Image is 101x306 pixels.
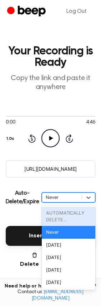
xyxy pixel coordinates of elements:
[6,119,15,126] span: 0:00
[6,226,95,246] button: Insert into Docs
[4,289,97,302] span: Contact us
[42,264,95,276] div: [DATE]
[42,226,95,238] div: Never
[86,119,95,126] span: 4:46
[6,189,39,206] p: Auto-Delete/Expire
[42,207,95,226] div: AUTOMATICALLY DELETE...
[32,290,84,301] a: [EMAIL_ADDRESS][DOMAIN_NAME]
[59,3,94,20] a: Log Out
[6,46,95,68] h1: Your Recording is Ready
[42,276,95,289] div: [DATE]
[7,5,47,19] a: Beep
[46,194,78,201] div: Never
[6,133,17,145] button: 1.0x
[14,252,39,269] button: Delete
[42,251,95,264] div: [DATE]
[42,239,95,251] div: [DATE]
[6,74,95,92] p: Copy the link and paste it anywhere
